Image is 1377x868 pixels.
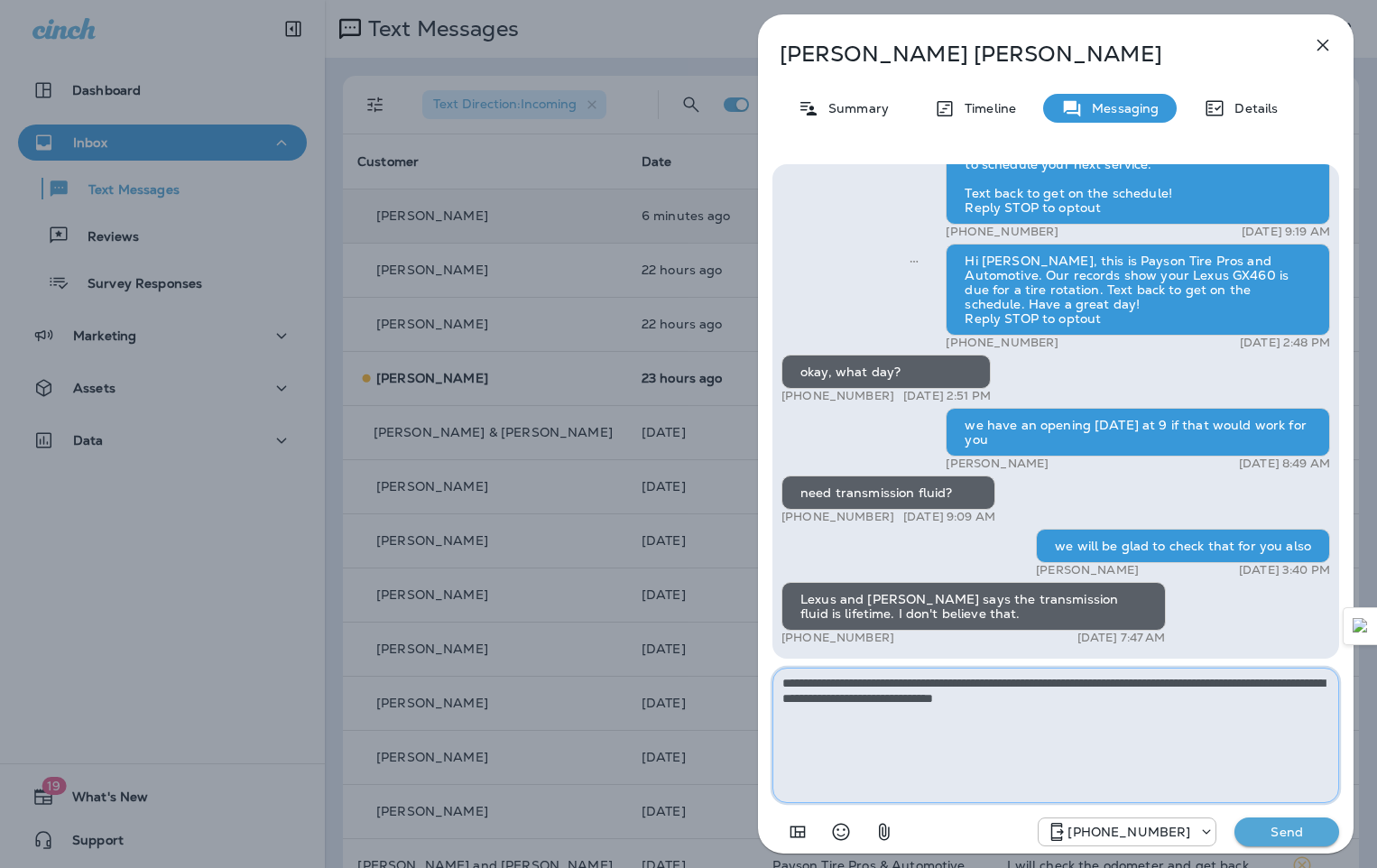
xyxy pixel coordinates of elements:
button: Add in a premade template [780,814,816,850]
p: [DATE] 9:09 AM [903,510,995,524]
img: Detect Auto [1353,618,1369,634]
p: [PERSON_NAME] [PERSON_NAME] [780,42,1272,67]
p: [PERSON_NAME] [1036,563,1139,577]
p: [DATE] 7:47 AM [1077,631,1166,645]
p: Details [1225,101,1278,115]
p: Timeline [956,101,1016,115]
div: Hi [PERSON_NAME], this is Payson Tire Pros and Automotive. Our records show your Lexus GX460 is d... [946,244,1330,336]
p: [DATE] 2:51 PM [903,389,991,403]
p: [DATE] 2:48 PM [1240,336,1330,350]
p: [PHONE_NUMBER] [781,510,894,524]
div: +1 (928) 260-4498 [1039,821,1215,843]
p: [DATE] 3:40 PM [1239,563,1330,577]
p: [PHONE_NUMBER] [1067,825,1190,839]
button: Select an emoji [823,814,859,850]
p: [PHONE_NUMBER] [946,225,1058,239]
p: [PHONE_NUMBER] [781,631,894,645]
div: we have an opening [DATE] at 9 if that would work for you [946,408,1330,457]
div: we will be glad to check that for you also [1036,529,1330,563]
button: Send [1234,817,1339,846]
p: [PHONE_NUMBER] [781,389,894,403]
div: need transmission fluid? [781,476,995,510]
p: Send [1249,824,1325,840]
p: [PERSON_NAME] [946,457,1049,471]
p: [DATE] 9:19 AM [1242,225,1330,239]
span: Sent [910,252,919,268]
p: Messaging [1083,101,1159,115]
div: okay, what day? [781,355,991,389]
p: [DATE] 8:49 AM [1239,457,1330,471]
div: Lexus and [PERSON_NAME] says the transmission fluid is lifetime. I don't believe that. [781,582,1166,631]
p: [PHONE_NUMBER] [946,336,1058,350]
p: Summary [819,101,889,115]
